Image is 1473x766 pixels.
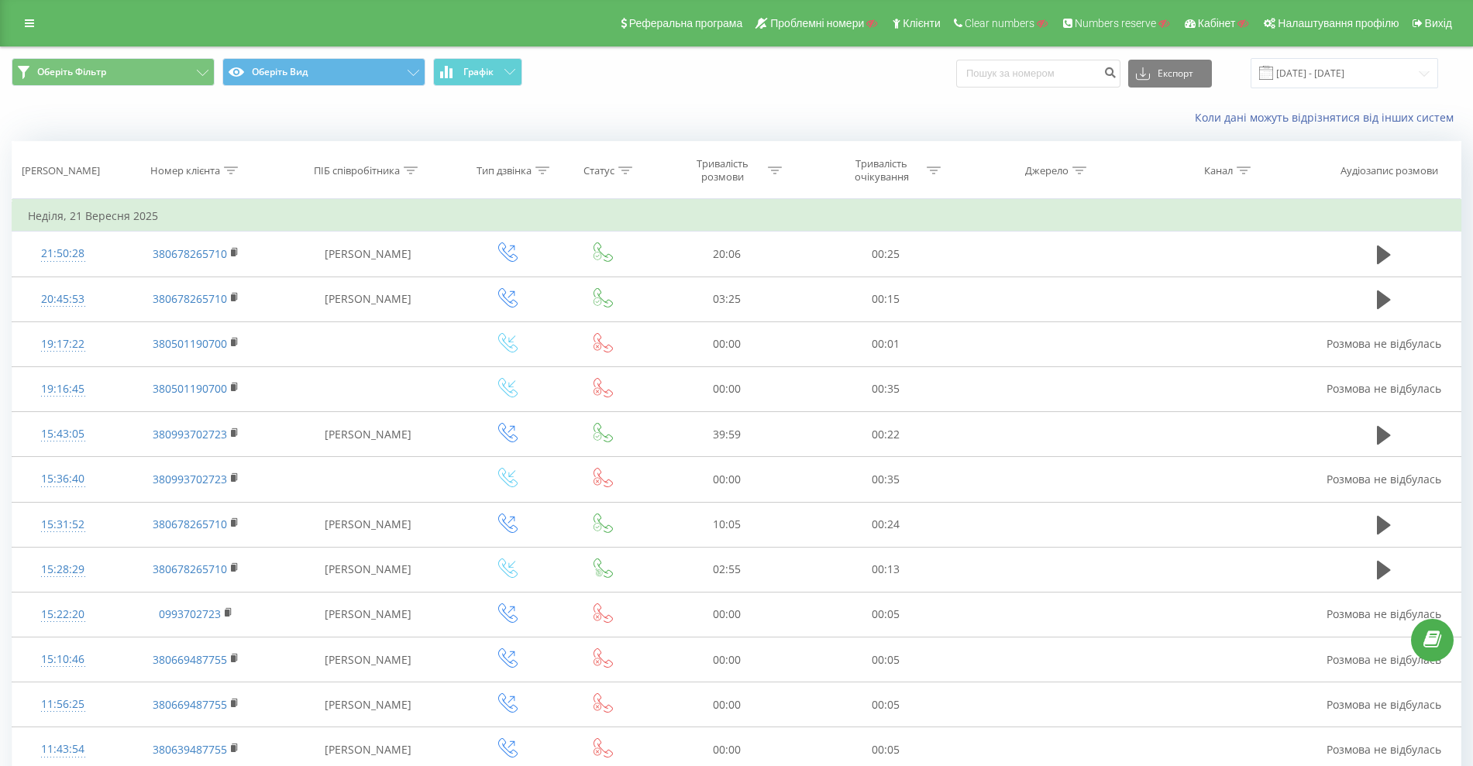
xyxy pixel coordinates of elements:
div: Статус [583,164,614,177]
span: Розмова не відбулась [1327,697,1441,712]
span: Розмова не відбулась [1327,381,1441,396]
td: 00:25 [806,232,965,277]
div: Тип дзвінка [477,164,532,177]
td: 00:05 [806,592,965,637]
span: Розмова не відбулась [1327,606,1441,621]
td: 00:00 [647,637,806,682]
div: Канал [1204,164,1233,177]
a: 380501190700 [153,381,227,396]
div: 11:56:25 [28,689,98,720]
td: 00:00 [647,592,806,637]
a: 380678265710 [153,291,227,306]
a: 380639487755 [153,742,227,757]
a: 380669487755 [153,652,227,667]
div: 20:45:53 [28,284,98,314]
div: [PERSON_NAME] [22,164,100,177]
a: 0993702723 [159,606,221,621]
td: 02:55 [647,547,806,592]
div: 15:10:46 [28,644,98,675]
span: Розмова не відбулась [1327,472,1441,486]
td: [PERSON_NAME] [279,682,457,727]
button: Графік [433,58,522,86]
td: [PERSON_NAME] [279,277,457,321]
td: 00:00 [647,682,806,727]
span: Графік [463,67,494,77]
td: [PERSON_NAME] [279,547,457,592]
button: Оберіть Фільтр [12,58,215,86]
td: 00:15 [806,277,965,321]
div: Аудіозапис розмови [1340,164,1438,177]
span: Клієнти [903,17,941,29]
a: 380993702723 [153,472,227,486]
a: 380678265710 [153,517,227,531]
span: Проблемні номери [770,17,864,29]
span: Реферальна програма [629,17,743,29]
div: Номер клієнта [150,164,220,177]
td: 10:05 [647,502,806,547]
div: 15:36:40 [28,464,98,494]
td: 00:35 [806,457,965,502]
td: 20:06 [647,232,806,277]
div: ПІБ співробітника [314,164,400,177]
div: 15:22:20 [28,599,98,630]
td: 00:01 [806,321,965,366]
span: Налаштування профілю [1278,17,1399,29]
a: 380678265710 [153,562,227,576]
td: 00:05 [806,682,965,727]
span: Кабінет [1198,17,1236,29]
div: 19:16:45 [28,374,98,404]
span: Clear numbers [965,17,1034,29]
span: Розмова не відбулась [1327,742,1441,757]
input: Пошук за номером [956,60,1120,88]
div: 19:17:22 [28,329,98,359]
a: 380501190700 [153,336,227,351]
span: Розмова не відбулась [1327,652,1441,667]
td: 03:25 [647,277,806,321]
div: 15:43:05 [28,419,98,449]
td: [PERSON_NAME] [279,232,457,277]
td: 00:05 [806,637,965,682]
td: 00:00 [647,321,806,366]
span: Вихід [1425,17,1452,29]
td: [PERSON_NAME] [279,637,457,682]
td: 00:00 [647,366,806,411]
div: 15:28:29 [28,555,98,585]
td: [PERSON_NAME] [279,502,457,547]
td: 00:13 [806,547,965,592]
div: Тривалість очікування [840,157,923,184]
a: 380678265710 [153,246,227,261]
div: 15:31:52 [28,510,98,540]
button: Оберіть Вид [222,58,425,86]
a: 380993702723 [153,427,227,441]
a: Коли дані можуть відрізнятися вiд інших систем [1195,110,1461,125]
td: [PERSON_NAME] [279,592,457,637]
span: Розмова не відбулась [1327,336,1441,351]
div: Джерело [1025,164,1069,177]
a: 380669487755 [153,697,227,712]
button: Експорт [1128,60,1212,88]
td: Неділя, 21 Вересня 2025 [12,201,1461,232]
td: 00:22 [806,412,965,457]
span: Оберіть Фільтр [37,66,106,78]
td: 00:35 [806,366,965,411]
td: 39:59 [647,412,806,457]
div: 11:43:54 [28,734,98,764]
span: Numbers reserve [1075,17,1156,29]
div: 21:50:28 [28,239,98,269]
td: [PERSON_NAME] [279,412,457,457]
td: 00:24 [806,502,965,547]
div: Тривалість розмови [681,157,764,184]
td: 00:00 [647,457,806,502]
